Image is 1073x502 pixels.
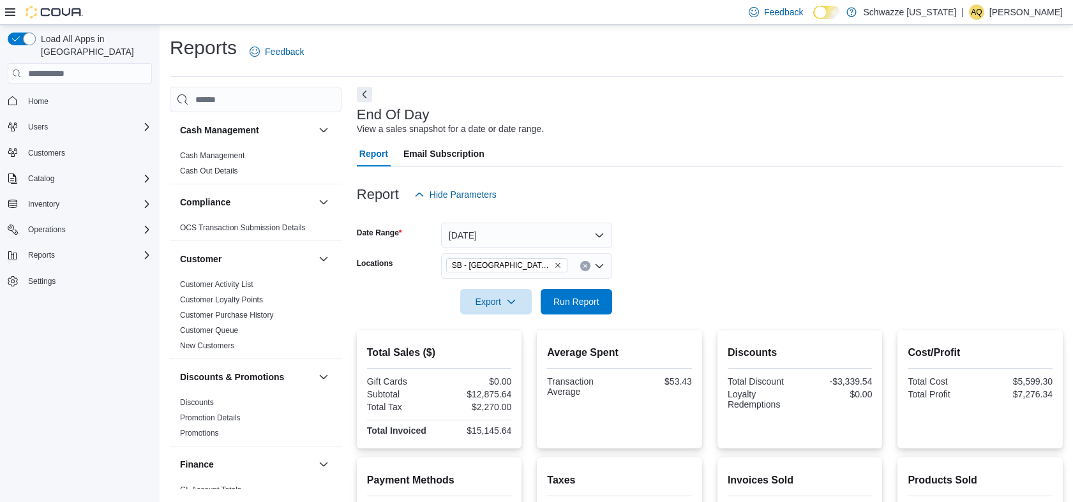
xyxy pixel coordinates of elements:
[180,124,313,137] button: Cash Management
[180,295,263,304] a: Customer Loyalty Points
[180,485,241,495] span: GL Account Totals
[8,86,152,323] nav: Complex example
[180,485,241,494] a: GL Account Totals
[36,33,152,58] span: Load All Apps in [GEOGRAPHIC_DATA]
[180,326,238,335] a: Customer Queue
[170,277,341,358] div: Customer
[23,196,152,212] span: Inventory
[553,295,599,308] span: Run Report
[3,144,157,162] button: Customers
[180,253,221,265] h3: Customer
[367,402,437,412] div: Total Tax
[23,247,60,263] button: Reports
[23,145,152,161] span: Customers
[409,182,502,207] button: Hide Parameters
[26,6,83,18] img: Cova
[908,345,1053,360] h2: Cost/Profit
[622,376,692,387] div: $53.43
[357,258,393,269] label: Locations
[316,122,331,138] button: Cash Management
[23,145,70,161] a: Customers
[764,6,803,18] span: Feedback
[23,196,64,212] button: Inventory
[554,262,562,269] button: Remove SB - Fort Collins from selection in this group
[28,96,49,107] span: Home
[446,258,567,272] span: SB - Fort Collins
[460,289,532,314] button: Export
[180,196,230,209] h3: Compliance
[728,345,873,360] h2: Discounts
[541,289,612,314] button: Run Report
[547,345,692,360] h2: Average Spent
[180,458,214,471] h3: Finance
[547,473,692,488] h2: Taxes
[442,425,511,436] div: $15,145.64
[969,4,984,20] div: Anastasia Queen
[452,259,552,272] span: SB - [GEOGRAPHIC_DATA][PERSON_NAME]
[3,118,157,136] button: Users
[23,171,59,186] button: Catalog
[28,225,66,235] span: Operations
[170,220,341,240] div: Compliance
[170,35,237,61] h1: Reports
[316,195,331,210] button: Compliance
[813,19,814,20] span: Dark Mode
[23,222,152,237] span: Operations
[23,92,152,108] span: Home
[728,473,873,488] h2: Invoices Sold
[357,122,544,136] div: View a sales snapshot for a date or date range.
[180,398,214,407] a: Discounts
[316,457,331,472] button: Finance
[180,325,238,336] span: Customer Queue
[359,141,388,166] span: Report
[442,402,511,412] div: $2,270.00
[180,223,306,232] a: OCS Transaction Submission Details
[180,341,234,351] span: New Customers
[265,45,304,58] span: Feedback
[180,196,313,209] button: Compliance
[23,94,54,109] a: Home
[367,345,512,360] h2: Total Sales ($)
[180,223,306,233] span: OCS Transaction Submission Details
[23,119,53,135] button: Users
[316,251,331,267] button: Customer
[989,4,1063,20] p: [PERSON_NAME]
[908,389,977,399] div: Total Profit
[180,295,263,305] span: Customer Loyalty Points
[983,376,1053,387] div: $5,599.30
[908,473,1053,488] h2: Products Sold
[441,223,612,248] button: [DATE]
[367,376,437,387] div: Gift Cards
[180,166,238,176] span: Cash Out Details
[367,425,426,436] strong: Total Invoiced
[180,428,219,438] span: Promotions
[728,376,797,387] div: Total Discount
[244,39,309,64] a: Feedback
[3,221,157,239] button: Operations
[3,246,157,264] button: Reports
[3,195,157,213] button: Inventory
[367,389,437,399] div: Subtotal
[28,173,54,184] span: Catalog
[180,458,313,471] button: Finance
[594,261,604,271] button: Open list of options
[961,4,964,20] p: |
[180,166,238,175] a: Cash Out Details
[180,311,274,320] a: Customer Purchase History
[547,376,617,397] div: Transaction Average
[908,376,977,387] div: Total Cost
[23,222,71,237] button: Operations
[28,199,59,209] span: Inventory
[3,170,157,188] button: Catalog
[357,187,399,202] h3: Report
[28,276,56,286] span: Settings
[180,429,219,438] a: Promotions
[442,376,511,387] div: $0.00
[316,369,331,385] button: Discounts & Promotions
[180,413,241,422] a: Promotion Details
[28,122,48,132] span: Users
[983,389,1053,399] div: $7,276.34
[180,280,253,289] a: Customer Activity List
[802,376,872,387] div: -$3,339.54
[430,188,497,201] span: Hide Parameters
